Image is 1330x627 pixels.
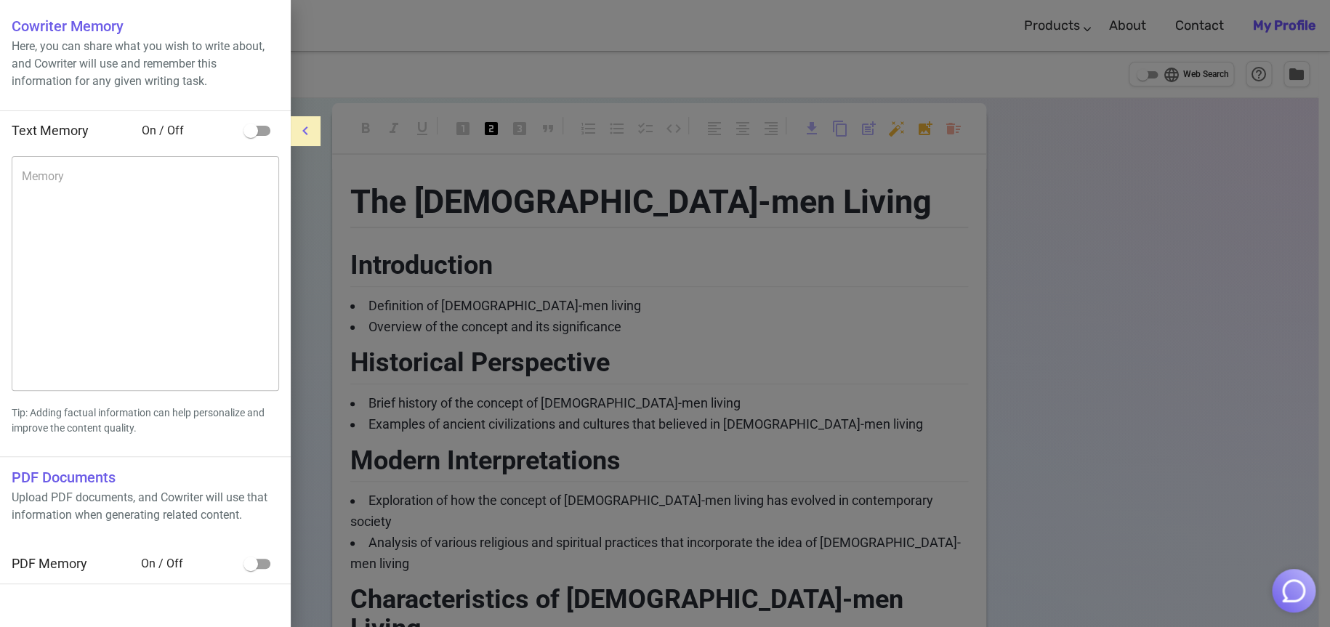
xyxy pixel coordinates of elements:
p: Here, you can share what you wish to write about, and Cowriter will use and remember this informa... [12,38,279,90]
span: On / Off [141,555,237,573]
p: Tip: Adding factual information can help personalize and improve the content quality. [12,405,279,436]
span: PDF Memory [12,556,87,571]
span: On / Off [142,122,237,139]
button: menu [291,116,320,145]
h6: PDF Documents [12,466,279,489]
span: Text Memory [12,123,89,138]
p: Upload PDF documents, and Cowriter will use that information when generating related content. [12,489,279,524]
h6: Cowriter Memory [12,15,279,38]
img: Close chat [1280,577,1307,604]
